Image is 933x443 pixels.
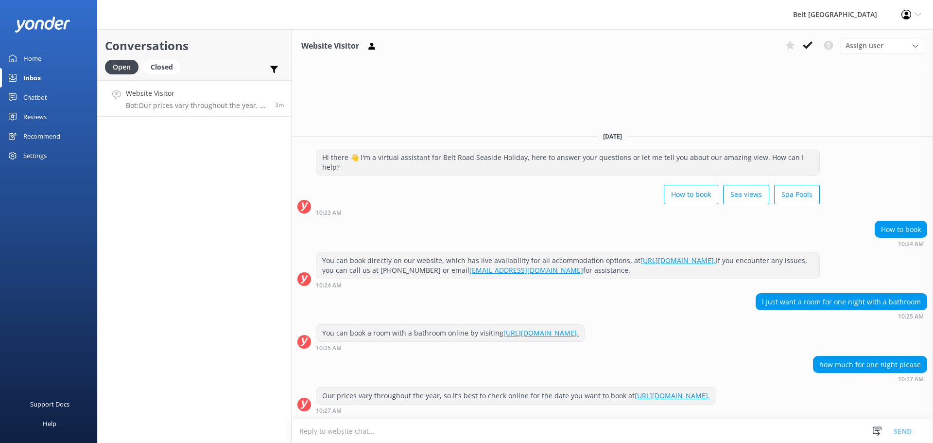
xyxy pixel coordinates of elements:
strong: 10:27 AM [898,376,924,382]
div: Oct 03 2025 10:24am (UTC +13:00) Pacific/Auckland [316,282,820,288]
div: l just want a room for one night with a bathroom [756,294,927,310]
a: Closed [143,61,185,72]
div: Hi there 👋 I'm a virtual assistant for Belt Road Seaside Holiday, here to answer your questions o... [316,149,819,175]
a: [URL][DOMAIN_NAME]. [503,328,579,337]
strong: 10:24 AM [898,241,924,247]
div: Oct 03 2025 10:27am (UTC +13:00) Pacific/Auckland [813,375,927,382]
div: Oct 03 2025 10:25am (UTC +13:00) Pacific/Auckland [316,344,585,351]
div: You can book directly on our website, which has live availability for all accommodation options, ... [316,252,819,278]
div: Support Docs [30,394,69,414]
strong: 10:23 AM [316,210,342,216]
span: [DATE] [597,132,628,141]
div: Settings [23,146,47,165]
h4: Website Visitor [126,88,268,99]
strong: 10:25 AM [898,314,924,319]
div: Reviews [23,107,47,126]
div: Assign User [841,38,923,53]
div: Closed [143,60,180,74]
strong: 10:27 AM [316,408,342,414]
span: Assign user [846,40,883,51]
span: Oct 03 2025 10:27am (UTC +13:00) Pacific/Auckland [275,101,284,109]
button: How to book [664,185,718,204]
div: how much for one night please [813,356,927,373]
a: Website VisitorBot:Our prices vary throughout the year, so it’s best to check online for the date... [98,80,291,117]
img: yonder-white-logo.png [15,17,70,33]
div: Oct 03 2025 10:25am (UTC +13:00) Pacific/Auckland [756,313,927,319]
strong: 10:25 AM [316,345,342,351]
a: [URL][DOMAIN_NAME]. [640,256,716,265]
div: Chatbot [23,88,47,107]
div: Help [43,414,56,433]
div: Inbox [23,68,41,88]
h2: Conversations [105,36,284,55]
button: Sea views [723,185,769,204]
h3: Website Visitor [301,40,359,53]
div: Oct 03 2025 10:23am (UTC +13:00) Pacific/Auckland [316,209,820,216]
div: Recommend [23,126,60,146]
div: You can book a room with a bathroom online by visiting [316,325,585,341]
button: Spa Pools [774,185,820,204]
a: Open [105,61,143,72]
div: Our prices vary throughout the year, so it’s best to check online for the date you want to book at [316,388,716,404]
a: [URL][DOMAIN_NAME]. [635,391,710,400]
div: How to book [875,221,927,238]
a: [EMAIL_ADDRESS][DOMAIN_NAME] [469,266,583,275]
div: Home [23,49,41,68]
div: Oct 03 2025 10:24am (UTC +13:00) Pacific/Auckland [875,240,927,247]
div: Open [105,60,138,74]
p: Bot: Our prices vary throughout the year, so it’s best to check online for the date you want to b... [126,101,268,110]
div: Oct 03 2025 10:27am (UTC +13:00) Pacific/Auckland [316,407,716,414]
strong: 10:24 AM [316,283,342,288]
